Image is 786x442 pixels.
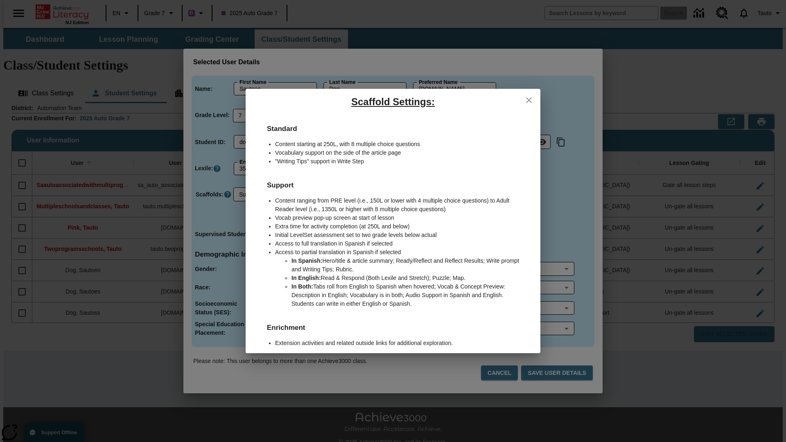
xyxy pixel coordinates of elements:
[275,222,527,231] li: Extra time for activity completion (at 250L and below)
[275,214,527,222] li: Vocab preview pop-up screen at start of lesson
[291,274,527,282] li: Read & Respond (Both Lexile and Stretch); Puzzle; Map.
[275,339,527,347] li: Extension activities and related outside links for additional exploration.
[521,92,537,108] button: close
[291,282,527,308] li: Tabs roll from English to Spanish when hovered; Vocab & Concept Preview: Description in English; ...
[291,275,321,281] b: In English:
[275,149,527,157] li: Vocabulary support on the side of the article page
[259,314,527,333] h6: Enrichment
[275,140,527,149] li: Content starting at 250L, with 8 multiple choice questions
[275,248,527,257] li: Access to partial translation in Spanish if selected
[259,115,527,134] h6: Standard
[291,257,322,264] b: In Spanish:
[291,257,527,274] li: Hero/title & article summary; Ready/Reflect and Reflect Results; Write prompt and Writing Tips; R...
[291,283,313,290] b: In Both:
[259,171,527,191] h6: Support
[246,89,540,115] h5: Scaffold Settings:
[275,157,527,166] li: "Writing Tips" support in Write Step
[275,239,527,248] li: Access to full translation in Spanish if selected
[275,231,527,239] li: Initial LevelSet assessment set to two grade levels below actual
[275,196,527,214] li: Content ranging from PRE level (i.e., 150L or lower with 4 multiple choice questions) to Adult Re...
